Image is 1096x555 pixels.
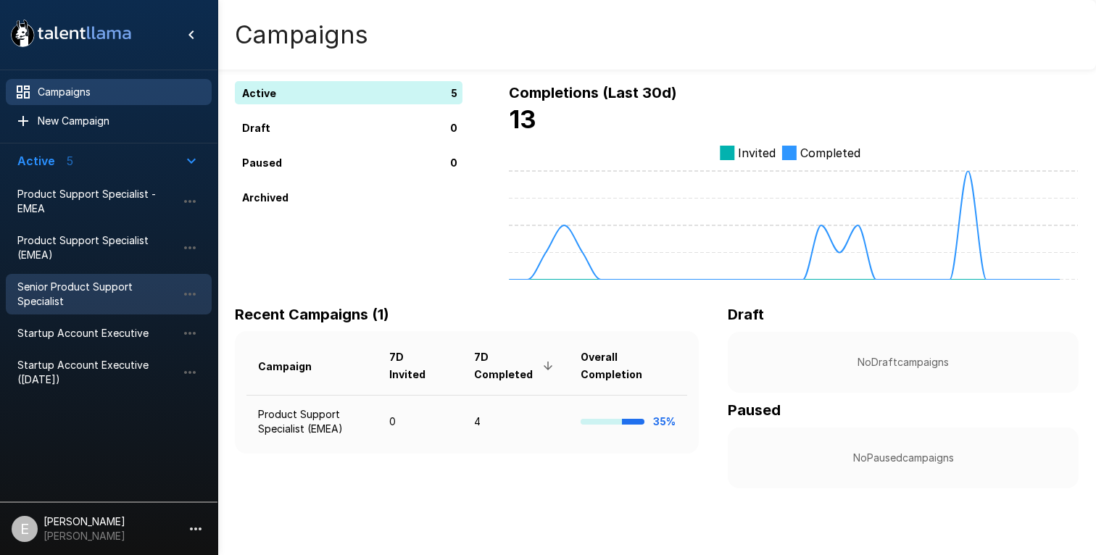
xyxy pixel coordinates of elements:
[451,85,457,101] p: 5
[509,84,677,101] b: Completions (Last 30d)
[653,415,676,427] b: 35%
[389,349,450,383] span: 7D Invited
[450,155,457,170] p: 0
[474,349,557,383] span: 7D Completed
[450,120,457,135] p: 0
[751,355,1055,370] p: No Draft campaigns
[751,451,1055,465] p: No Paused campaigns
[246,395,378,448] td: Product Support Specialist (EMEA)
[235,20,368,50] h4: Campaigns
[509,104,536,134] b: 13
[462,395,569,448] td: 4
[258,358,331,375] span: Campaign
[728,306,764,323] b: Draft
[235,306,389,323] b: Recent Campaigns (1)
[378,395,462,448] td: 0
[728,401,781,419] b: Paused
[581,349,676,383] span: Overall Completion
